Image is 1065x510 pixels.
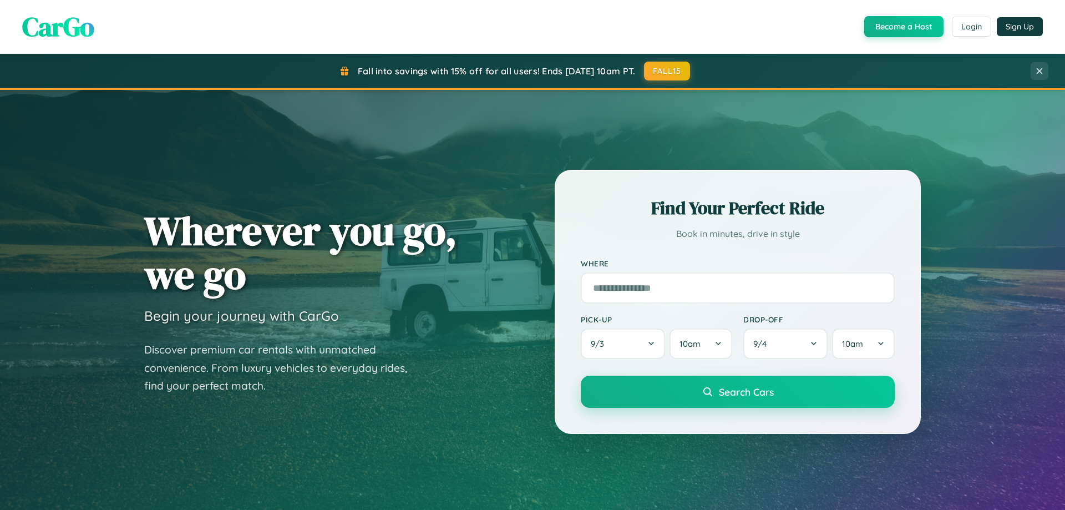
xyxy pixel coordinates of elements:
[753,339,772,349] span: 9 / 4
[952,17,991,37] button: Login
[644,62,691,80] button: FALL15
[997,17,1043,36] button: Sign Up
[581,226,895,242] p: Book in minutes, drive in style
[743,315,895,324] label: Drop-off
[581,376,895,408] button: Search Cars
[581,259,895,268] label: Where
[832,329,895,359] button: 10am
[22,8,94,45] span: CarGo
[581,196,895,220] h2: Find Your Perfect Ride
[581,315,732,324] label: Pick-up
[358,65,636,77] span: Fall into savings with 15% off for all users! Ends [DATE] 10am PT.
[864,16,944,37] button: Become a Host
[719,386,774,398] span: Search Cars
[679,339,701,349] span: 10am
[842,339,863,349] span: 10am
[591,339,610,349] span: 9 / 3
[743,329,828,359] button: 9/4
[144,341,422,395] p: Discover premium car rentals with unmatched convenience. From luxury vehicles to everyday rides, ...
[144,307,339,324] h3: Begin your journey with CarGo
[581,329,665,359] button: 9/3
[670,329,732,359] button: 10am
[144,209,457,296] h1: Wherever you go, we go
